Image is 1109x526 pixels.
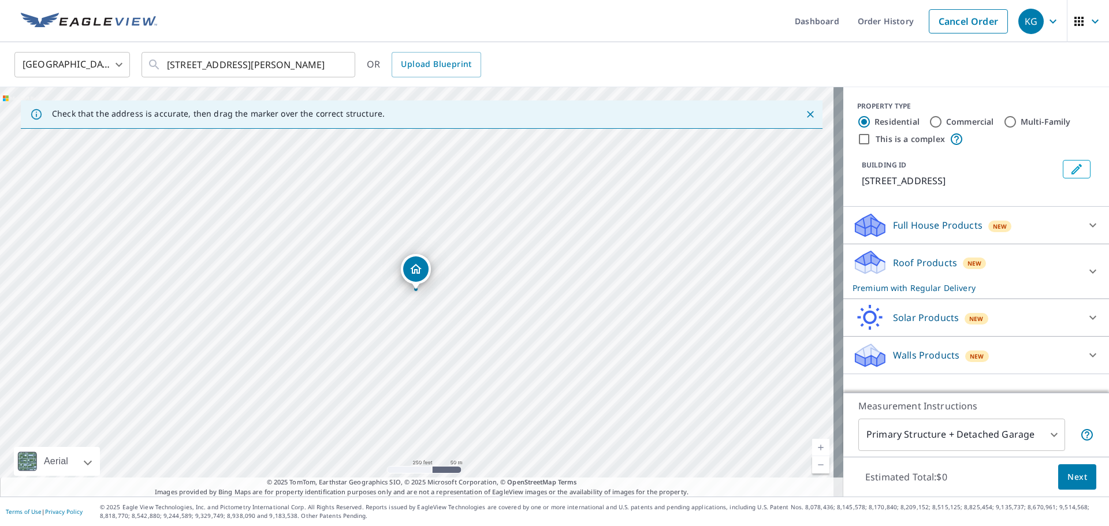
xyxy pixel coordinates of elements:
div: Walls ProductsNew [853,341,1100,369]
div: Solar ProductsNew [853,304,1100,331]
input: Search by address or latitude-longitude [167,49,332,81]
span: New [967,259,982,268]
a: Current Level 17, Zoom Out [812,456,829,473]
div: OR [367,52,481,77]
a: OpenStreetMap [507,477,556,486]
div: Roof ProductsNewPremium with Regular Delivery [853,249,1100,294]
span: © 2025 TomTom, Earthstar Geographics SIO, © 2025 Microsoft Corporation, © [267,477,577,487]
a: Current Level 17, Zoom In [812,439,829,456]
a: Privacy Policy [45,508,83,516]
div: [GEOGRAPHIC_DATA] [14,49,130,81]
img: EV Logo [21,13,157,30]
p: © 2025 Eagle View Technologies, Inc. and Pictometry International Corp. All Rights Reserved. Repo... [100,503,1103,520]
a: Cancel Order [929,9,1008,33]
label: Multi-Family [1021,116,1071,128]
p: Estimated Total: $0 [856,464,957,490]
p: Walls Products [893,348,959,362]
p: Check that the address is accurate, then drag the marker over the correct structure. [52,109,385,119]
button: Close [803,107,818,122]
button: Edit building 1 [1063,160,1091,178]
div: Aerial [14,447,100,476]
a: Terms of Use [6,508,42,516]
button: Next [1058,464,1096,490]
p: Solar Products [893,311,959,324]
label: Residential [874,116,920,128]
span: Upload Blueprint [401,57,471,72]
p: | [6,508,83,515]
div: Dropped pin, building 1, Residential property, 4715 Enclave Dr Sanger, TX 76266 [401,254,431,290]
div: Full House ProductsNew [853,211,1100,239]
span: Next [1067,470,1087,484]
span: Your report will include the primary structure and a detached garage if one exists. [1080,428,1094,442]
div: Primary Structure + Detached Garage [858,419,1065,451]
a: Upload Blueprint [392,52,481,77]
p: Roof Products [893,256,957,270]
div: PROPERTY TYPE [857,101,1095,111]
label: This is a complex [876,133,945,145]
span: New [969,314,984,323]
p: Full House Products [893,218,983,232]
p: Measurement Instructions [858,399,1094,413]
p: [STREET_ADDRESS] [862,174,1058,188]
div: Aerial [40,447,72,476]
span: New [970,352,984,361]
p: Premium with Regular Delivery [853,282,1079,294]
a: Terms [558,477,577,486]
p: BUILDING ID [862,160,906,170]
span: New [993,222,1007,231]
div: KG [1018,9,1044,34]
label: Commercial [946,116,994,128]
